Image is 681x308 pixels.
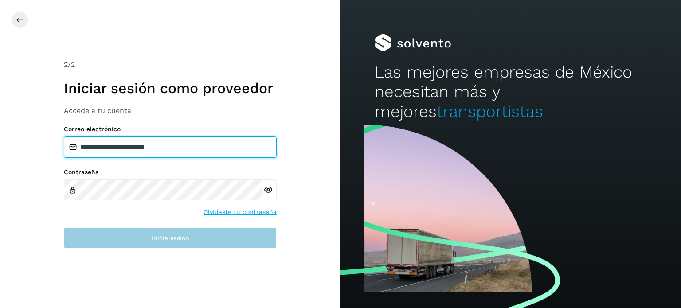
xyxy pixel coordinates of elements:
button: Inicia sesión [64,227,277,249]
h1: Iniciar sesión como proveedor [64,80,277,97]
h3: Accede a tu cuenta [64,106,277,115]
label: Correo electrónico [64,125,277,133]
span: transportistas [437,102,543,121]
h2: Las mejores empresas de México necesitan más y mejores [375,62,647,121]
span: 2 [64,60,68,69]
a: Olvidaste tu contraseña [204,207,277,217]
div: /2 [64,59,277,70]
label: Contraseña [64,168,277,176]
span: Inicia sesión [152,235,189,241]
